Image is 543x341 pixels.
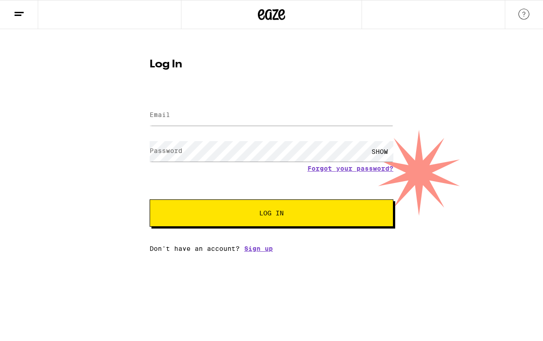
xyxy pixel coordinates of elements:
input: Email [150,105,393,126]
label: Email [150,111,170,118]
a: Sign up [244,245,273,252]
div: Don't have an account? [150,245,393,252]
label: Password [150,147,182,154]
span: Log In [259,210,284,216]
h1: Log In [150,59,393,70]
div: SHOW [366,141,393,162]
a: Forgot your password? [307,165,393,172]
button: Log In [150,199,393,227]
